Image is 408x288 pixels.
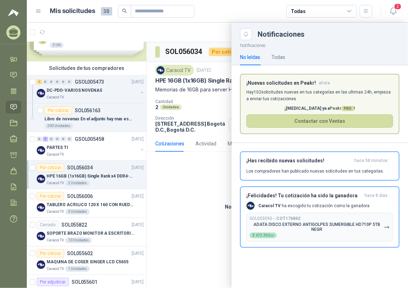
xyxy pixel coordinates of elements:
[271,53,285,61] div: Todas
[240,186,400,248] button: ¡Felicidades! Tu cotización ha sido la ganadorahace 8 días Company LogoCaracol TV ha escogido tu ...
[256,234,274,237] span: 672.350
[330,106,354,111] span: Peakr
[246,114,393,128] button: Contactar con Ventas
[250,222,384,232] p: ADATA DISCO EXTERNO ANTIGOLPES SUMERGIBLE HD710P 5TB NEGR
[319,80,330,86] span: ahora
[232,40,408,49] p: Notificaciones
[291,7,306,15] div: Todas
[387,5,400,18] button: 2
[276,216,300,221] b: COT176862
[246,89,393,102] p: Hay 102 solicitudes nuevas en tus categorías en las ultimas 24h, empieza a enviar tus cotizaciones
[240,28,252,40] button: Close
[122,8,127,13] span: search
[270,234,274,237] span: ,00
[342,106,354,111] span: PRO
[247,202,254,210] img: Company Logo
[246,193,362,199] h3: ¡Felicidades! Tu cotización ha sido la ganadora
[240,53,260,61] div: No leídas
[246,80,316,86] h3: ¡Nuevas solicitudes en Peakr!
[246,213,393,241] button: SOL055090→COT176862ADATA DISCO EXTERNO ANTIGOLPES SUMERGIBLE HD710P 5TB NEGR$672.350,00
[250,233,277,238] div: $
[246,168,384,174] p: Los compradores han publicado nuevas solicitudes en tus categorías.
[394,3,402,10] span: 2
[246,105,393,112] p: ¡[MEDICAL_DATA] ya a !
[354,158,388,164] span: hace 58 minutos
[50,6,95,16] h1: Mis solicitudes
[240,151,400,181] button: ¡Has recibido nuevas solicitudes!hace 58 minutos Los compradores han publicado nuevas solicitudes...
[258,203,370,209] p: ha escogido tu cotización como la ganadora
[258,203,281,208] b: Caracol TV
[258,31,400,38] div: Notificaciones
[250,216,300,221] p: SOL055090 →
[8,8,19,17] img: Logo peakr
[365,193,388,199] span: hace 8 días
[101,7,112,16] span: 38
[246,158,352,164] h3: ¡Has recibido nuevas solicitudes!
